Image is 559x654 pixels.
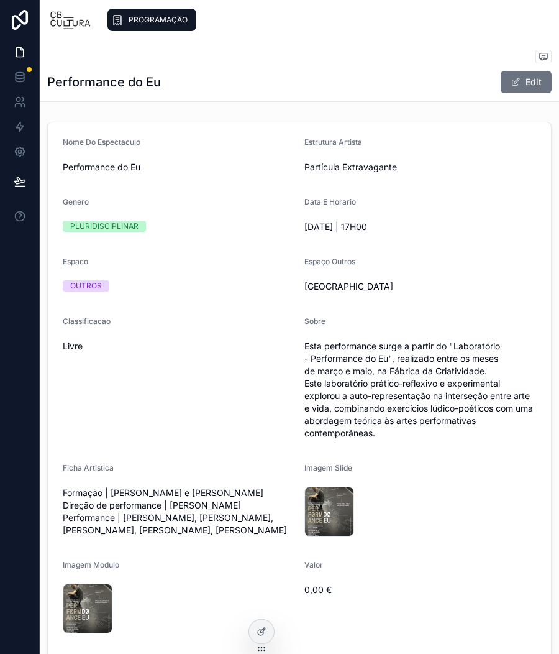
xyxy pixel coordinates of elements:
span: Livre [63,340,294,352]
h1: Performance do Eu [47,73,161,91]
span: Imagem Modulo [63,560,119,569]
span: Performance do Eu [63,161,294,173]
span: Sobre [304,316,325,326]
button: Edit [501,71,552,93]
span: Valor [304,560,323,569]
span: Data E Horario [304,197,356,206]
span: Espaço Outros [304,257,355,266]
span: [DATE] | 17H00 [304,221,536,233]
img: App logo [50,10,91,30]
span: Formação | [PERSON_NAME] e [PERSON_NAME] Direção de performance | [PERSON_NAME] Performance | [PE... [63,487,294,537]
span: 0,00 € [304,584,536,596]
span: Partícula Extravagante [304,161,536,173]
span: Genero [63,197,89,206]
span: Nome Do Espectaculo [63,137,140,147]
div: OUTROS [70,280,102,292]
a: PROGRAMAÇÃO [107,9,196,31]
span: PROGRAMAÇÃO [129,15,188,25]
span: Espaco [63,257,88,266]
span: Ficha Artistica [63,463,114,472]
div: PLURIDISCIPLINAR [70,221,139,232]
span: Imagem Slide [304,463,352,472]
span: [GEOGRAPHIC_DATA] [304,280,536,293]
span: Estrutura Artista [304,137,362,147]
span: Classificacao [63,316,111,326]
div: scrollable content [101,6,549,34]
span: Esta performance surge a partir do "Laboratório - Performance do Eu", realizado entre os meses de... [304,340,536,440]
